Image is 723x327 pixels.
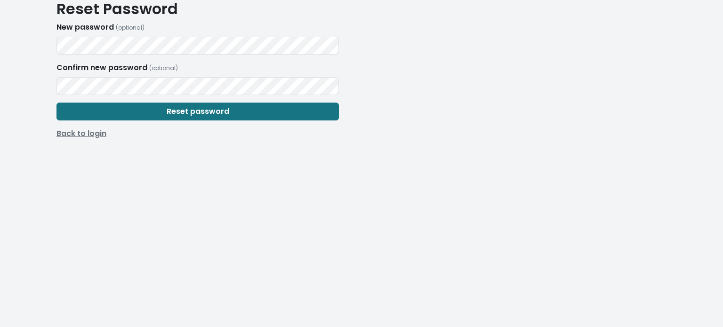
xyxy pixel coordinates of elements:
a: Back to login [51,128,345,139]
small: (optional) [149,64,178,72]
button: Reset password [56,103,339,120]
small: (optional) [116,24,145,32]
span: Reset password [167,106,229,117]
label: Confirm new password [56,62,178,73]
label: New password [56,22,145,33]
